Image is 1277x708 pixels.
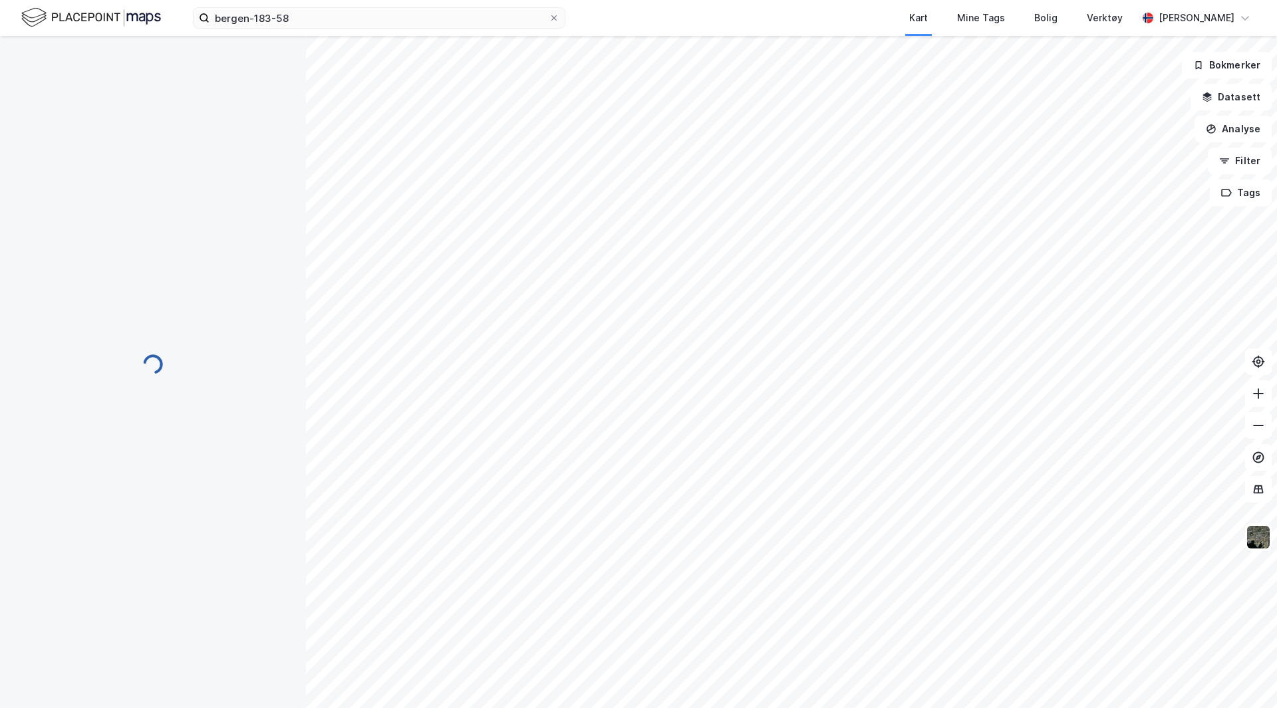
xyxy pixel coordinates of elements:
div: Verktøy [1087,10,1123,26]
div: [PERSON_NAME] [1159,10,1234,26]
button: Datasett [1191,84,1272,110]
div: Mine Tags [957,10,1005,26]
button: Tags [1210,179,1272,206]
img: logo.f888ab2527a4732fd821a326f86c7f29.svg [21,6,161,29]
div: Kontrollprogram for chat [1210,644,1277,708]
button: Filter [1208,148,1272,174]
img: 9k= [1246,525,1271,550]
button: Analyse [1195,116,1272,142]
input: Søk på adresse, matrikkel, gårdeiere, leietakere eller personer [210,8,549,28]
iframe: Chat Widget [1210,644,1277,708]
button: Bokmerker [1182,52,1272,78]
img: spinner.a6d8c91a73a9ac5275cf975e30b51cfb.svg [142,354,164,375]
div: Kart [909,10,928,26]
div: Bolig [1034,10,1058,26]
